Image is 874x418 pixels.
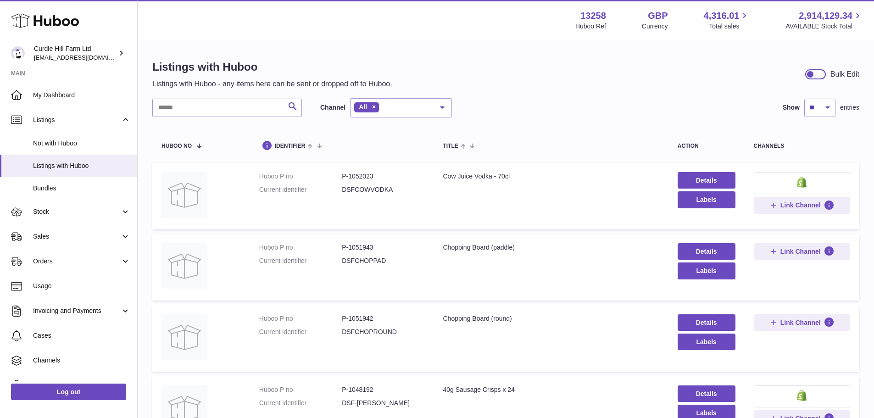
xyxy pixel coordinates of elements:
[259,243,342,252] dt: Huboo P no
[33,116,121,124] span: Listings
[33,139,130,148] span: Not with Huboo
[161,314,207,360] img: Chopping Board (round)
[33,162,130,170] span: Listings with Huboo
[33,282,130,290] span: Usage
[754,197,850,213] button: Link Channel
[259,328,342,336] dt: Current identifier
[320,103,345,112] label: Channel
[575,22,606,31] div: Huboo Ref
[342,256,424,265] dd: DSFCHOPPAD
[259,185,342,194] dt: Current identifier
[33,91,130,100] span: My Dashboard
[678,191,735,208] button: Labels
[678,334,735,350] button: Labels
[342,314,424,323] dd: P-1051942
[342,385,424,394] dd: P-1048192
[161,243,207,289] img: Chopping Board (paddle)
[443,243,659,252] div: Chopping Board (paddle)
[259,399,342,407] dt: Current identifier
[359,103,367,111] span: All
[34,45,117,62] div: Curdle Hill Farm Ltd
[840,103,859,112] span: entries
[259,256,342,265] dt: Current identifier
[443,314,659,323] div: Chopping Board (round)
[580,10,606,22] strong: 13258
[678,314,735,331] a: Details
[642,22,668,31] div: Currency
[11,46,25,60] img: internalAdmin-13258@internal.huboo.com
[342,328,424,336] dd: DSFCHOPROUND
[754,314,850,331] button: Link Channel
[704,10,740,22] span: 4,316.01
[443,143,458,149] span: title
[33,257,121,266] span: Orders
[780,201,821,209] span: Link Channel
[780,247,821,256] span: Link Channel
[33,207,121,216] span: Stock
[754,243,850,260] button: Link Channel
[648,10,668,22] strong: GBP
[33,232,121,241] span: Sales
[754,143,850,149] div: channels
[799,10,852,22] span: 2,914,129.34
[11,384,126,400] a: Log out
[443,385,659,394] div: 40g Sausage Crisps x 24
[785,22,863,31] span: AVAILABLE Stock Total
[275,143,306,149] span: identifier
[259,314,342,323] dt: Huboo P no
[783,103,800,112] label: Show
[780,318,821,327] span: Link Channel
[34,54,135,61] span: [EMAIL_ADDRESS][DOMAIN_NAME]
[678,385,735,402] a: Details
[678,243,735,260] a: Details
[678,172,735,189] a: Details
[797,390,807,401] img: shopify-small.png
[678,262,735,279] button: Labels
[161,143,192,149] span: Huboo no
[33,307,121,315] span: Invoicing and Payments
[33,331,130,340] span: Cases
[161,172,207,218] img: Cow Juice Vodka - 70cl
[342,243,424,252] dd: P-1051943
[342,172,424,181] dd: P-1052023
[33,184,130,193] span: Bundles
[152,79,392,89] p: Listings with Huboo - any items here can be sent or dropped off to Huboo.
[678,143,735,149] div: action
[342,185,424,194] dd: DSFCOWVODKA
[785,10,863,31] a: 2,914,129.34 AVAILABLE Stock Total
[797,177,807,188] img: shopify-small.png
[709,22,750,31] span: Total sales
[259,172,342,181] dt: Huboo P no
[259,385,342,394] dt: Huboo P no
[342,399,424,407] dd: DSF-[PERSON_NAME]
[443,172,659,181] div: Cow Juice Vodka - 70cl
[830,69,859,79] div: Bulk Edit
[704,10,750,31] a: 4,316.01 Total sales
[33,381,130,390] span: Settings
[33,356,130,365] span: Channels
[152,60,392,74] h1: Listings with Huboo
